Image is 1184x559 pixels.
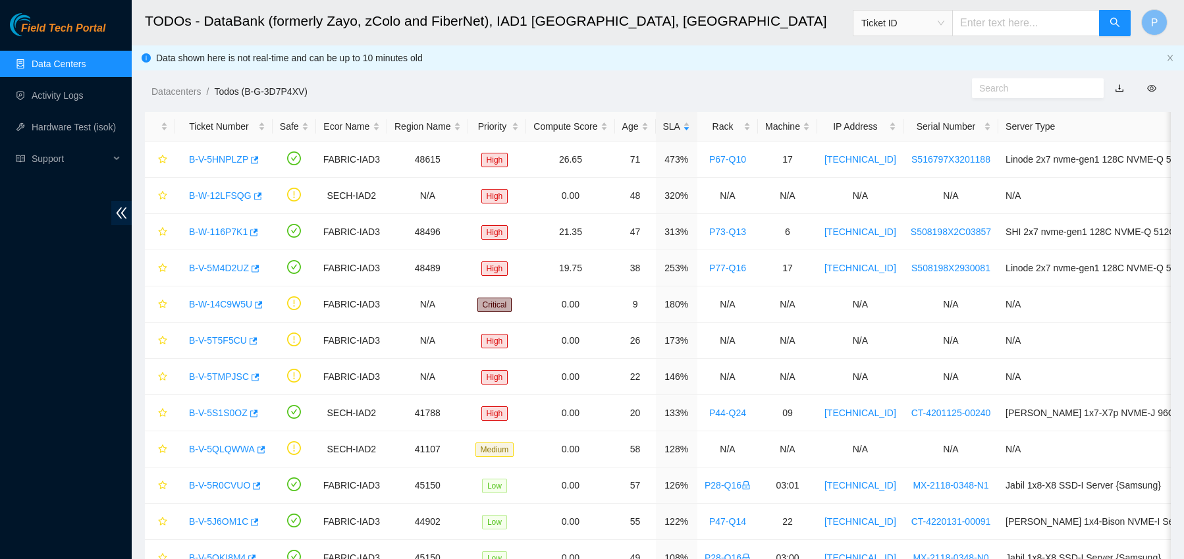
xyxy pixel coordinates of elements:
span: Low [482,479,507,493]
td: N/A [817,431,903,467]
a: [TECHNICAL_ID] [824,154,896,165]
td: 473% [656,142,697,178]
input: Enter text here... [952,10,1100,36]
td: SECH-IAD2 [316,395,387,431]
button: star [152,402,168,423]
span: star [158,336,167,346]
span: High [481,261,508,276]
td: 45150 [387,467,468,504]
td: N/A [758,178,817,214]
td: N/A [697,286,758,323]
td: 0.00 [526,431,614,467]
td: 0.00 [526,359,614,395]
td: SECH-IAD2 [316,178,387,214]
a: P73-Q13 [709,226,746,237]
a: B-W-12LFSQG [189,190,252,201]
a: S516797X3201188 [911,154,990,165]
a: B-W-116P7K1 [189,226,248,237]
td: FABRIC-IAD3 [316,214,387,250]
td: 41107 [387,431,468,467]
td: 09 [758,395,817,431]
td: 03:01 [758,467,817,504]
td: N/A [387,359,468,395]
td: 48489 [387,250,468,286]
td: N/A [817,323,903,359]
td: 41788 [387,395,468,431]
td: N/A [903,359,998,395]
span: exclamation-circle [287,333,301,346]
td: FABRIC-IAD3 [316,323,387,359]
td: N/A [697,359,758,395]
td: SECH-IAD2 [316,431,387,467]
button: close [1166,54,1174,63]
td: 126% [656,467,697,504]
td: 122% [656,504,697,540]
span: Critical [477,298,512,312]
td: N/A [817,286,903,323]
td: 313% [656,214,697,250]
span: star [158,191,167,201]
td: 19.75 [526,250,614,286]
td: FABRIC-IAD3 [316,142,387,178]
button: star [152,294,168,315]
td: 173% [656,323,697,359]
a: [TECHNICAL_ID] [824,516,896,527]
a: MX-2118-0348-N1 [913,480,988,491]
span: lock [741,481,751,490]
a: B-V-5QLQWWA [189,444,255,454]
td: N/A [697,323,758,359]
td: N/A [817,359,903,395]
td: N/A [387,323,468,359]
span: star [158,263,167,274]
td: FABRIC-IAD3 [316,250,387,286]
span: check-circle [287,477,301,491]
a: [TECHNICAL_ID] [824,226,896,237]
span: check-circle [287,514,301,527]
a: B-V-5J6OM1C [189,516,248,527]
a: B-V-5M4D2UZ [189,263,249,273]
span: Ticket ID [861,13,944,33]
span: exclamation-circle [287,441,301,455]
td: 6 [758,214,817,250]
a: B-V-5T5F5CU [189,335,247,346]
a: CT-4201125-00240 [911,408,991,418]
a: B-V-5R0CVUO [189,480,250,491]
span: check-circle [287,405,301,419]
span: search [1110,17,1120,30]
button: star [152,257,168,279]
span: P [1151,14,1158,31]
td: 133% [656,395,697,431]
a: Data Centers [32,59,86,69]
span: check-circle [287,151,301,165]
td: 48496 [387,214,468,250]
td: 320% [656,178,697,214]
a: S508198X2C03857 [911,226,991,237]
td: N/A [387,286,468,323]
a: Todos (B-G-3D7P4XV) [214,86,308,97]
span: star [158,408,167,419]
span: High [481,225,508,240]
td: 0.00 [526,286,614,323]
span: read [16,154,25,163]
td: FABRIC-IAD3 [316,359,387,395]
span: High [481,334,508,348]
td: 47 [615,214,656,250]
span: double-left [111,201,132,225]
td: 44902 [387,504,468,540]
td: 55 [615,504,656,540]
span: High [481,189,508,203]
td: N/A [903,178,998,214]
span: star [158,517,167,527]
button: star [152,475,168,496]
a: Akamai TechnologiesField Tech Portal [10,24,105,41]
td: 0.00 [526,178,614,214]
span: Field Tech Portal [21,22,105,35]
span: star [158,300,167,310]
button: search [1099,10,1131,36]
button: star [152,511,168,532]
td: N/A [903,431,998,467]
span: check-circle [287,260,301,274]
a: CT-4220131-00091 [911,516,991,527]
td: N/A [758,286,817,323]
span: eye [1147,84,1156,93]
